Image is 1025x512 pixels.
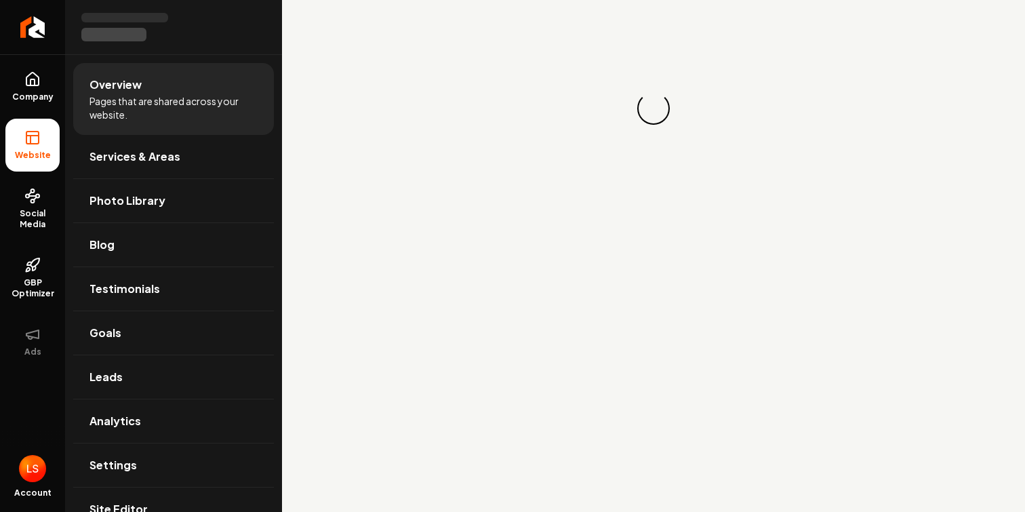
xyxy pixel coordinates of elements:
[5,315,60,368] button: Ads
[89,413,141,429] span: Analytics
[5,246,60,310] a: GBP Optimizer
[89,281,160,297] span: Testimonials
[73,223,274,267] a: Blog
[635,90,673,128] div: Loading
[73,179,274,222] a: Photo Library
[89,237,115,253] span: Blog
[5,177,60,241] a: Social Media
[9,150,56,161] span: Website
[89,325,121,341] span: Goals
[73,267,274,311] a: Testimonials
[73,444,274,487] a: Settings
[73,399,274,443] a: Analytics
[73,355,274,399] a: Leads
[89,193,165,209] span: Photo Library
[89,149,180,165] span: Services & Areas
[73,311,274,355] a: Goals
[19,347,47,357] span: Ads
[14,488,52,498] span: Account
[20,16,45,38] img: Rebolt Logo
[5,208,60,230] span: Social Media
[5,60,60,113] a: Company
[89,369,123,385] span: Leads
[89,457,137,473] span: Settings
[19,455,46,482] button: Open user button
[89,94,258,121] span: Pages that are shared across your website.
[89,77,142,93] span: Overview
[5,277,60,299] span: GBP Optimizer
[19,455,46,482] img: Logan Sendle
[73,135,274,178] a: Services & Areas
[7,92,59,102] span: Company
